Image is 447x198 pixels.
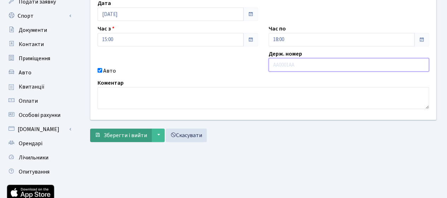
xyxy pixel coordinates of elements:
[4,9,74,23] a: Спорт
[4,23,74,37] a: Документи
[19,83,45,91] span: Квитанції
[269,50,302,58] label: Держ. номер
[19,140,42,147] span: Орендарі
[98,24,114,33] label: Час з
[269,58,429,72] input: AA0001AA
[4,80,74,94] a: Квитанції
[98,79,124,87] label: Коментар
[4,94,74,108] a: Оплати
[166,129,207,142] a: Скасувати
[104,131,147,139] span: Зберегти і вийти
[4,122,74,136] a: [DOMAIN_NAME]
[19,97,38,105] span: Оплати
[4,151,74,165] a: Лічильники
[19,40,44,48] span: Контакти
[19,55,50,62] span: Приміщення
[4,51,74,66] a: Приміщення
[4,37,74,51] a: Контакти
[19,69,31,77] span: Авто
[4,165,74,179] a: Опитування
[19,154,48,162] span: Лічильники
[103,67,116,75] label: Авто
[19,26,47,34] span: Документи
[269,24,286,33] label: Час по
[4,136,74,151] a: Орендарі
[19,168,49,176] span: Опитування
[4,66,74,80] a: Авто
[4,108,74,122] a: Особові рахунки
[90,129,152,142] button: Зберегти і вийти
[19,111,60,119] span: Особові рахунки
